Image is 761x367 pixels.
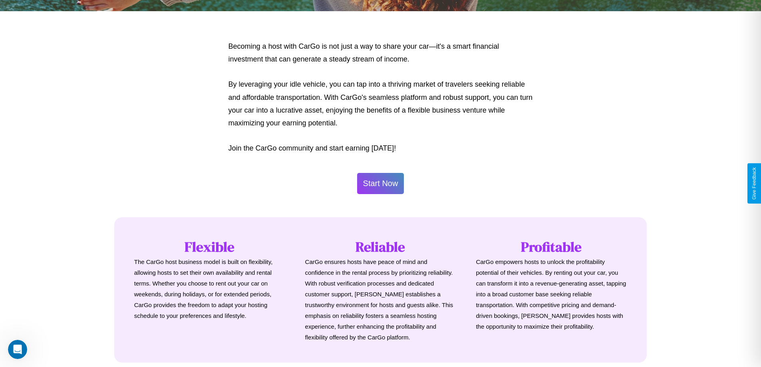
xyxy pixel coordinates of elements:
h1: Reliable [305,237,456,256]
h1: Profitable [476,237,627,256]
iframe: Intercom live chat [8,340,27,359]
button: Start Now [357,173,404,194]
p: By leveraging your idle vehicle, you can tap into a thriving market of travelers seeking reliable... [228,78,533,130]
p: Becoming a host with CarGo is not just a way to share your car—it's a smart financial investment ... [228,40,533,66]
p: CarGo empowers hosts to unlock the profitability potential of their vehicles. By renting out your... [476,256,627,332]
p: Join the CarGo community and start earning [DATE]! [228,142,533,155]
p: CarGo ensures hosts have peace of mind and confidence in the rental process by prioritizing relia... [305,256,456,343]
div: Give Feedback [751,167,757,200]
p: The CarGo host business model is built on flexibility, allowing hosts to set their own availabili... [134,256,285,321]
h1: Flexible [134,237,285,256]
